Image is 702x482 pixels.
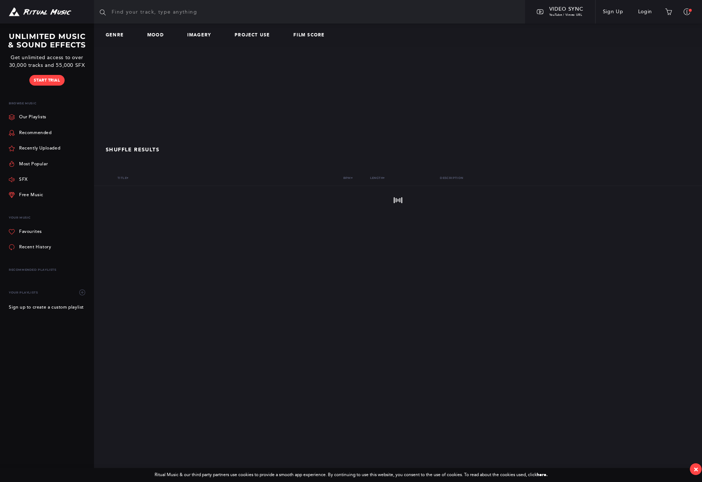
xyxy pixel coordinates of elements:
[106,147,159,153] span: Shuffle results
[187,33,217,38] a: Imagery
[9,97,88,109] p: Browse Music
[9,240,51,255] a: Recent History
[392,176,511,180] p: Description
[9,156,48,172] a: Most Popular
[106,33,130,38] a: Genre
[549,13,582,17] span: YouTube / Vimeo URL
[631,1,660,22] a: Login
[235,33,276,38] a: Project Use
[596,1,631,22] a: Sign Up
[9,301,84,314] a: Sign up to create a custom playlist
[9,109,46,125] a: Our Playlists
[127,176,128,180] span: ▾
[370,176,385,180] a: Length
[549,6,583,12] span: Video Sync
[351,176,352,180] span: ▾
[9,7,71,17] img: Ritual Music
[537,472,548,477] a: here.
[6,54,88,69] p: Get unlimited access to over 30,000 tracks and 55,000 SFX
[147,33,170,38] a: Mood
[694,465,698,474] div: ×
[9,212,88,224] p: Your Music
[343,176,353,180] a: Bpm
[117,176,128,180] a: Title
[29,75,64,86] a: Start Trial
[6,32,88,49] h3: UNLIMITED MUSIC & SOUND EFFECTS
[9,172,28,187] a: SFX
[9,141,60,156] a: Recently Uploaded
[9,285,88,301] div: Your Playlists
[9,264,88,276] div: Recommended Playlists
[9,187,43,203] a: Free Music
[9,125,52,140] a: Recommended
[293,33,330,38] a: Film Score
[9,224,42,240] a: Favourites
[383,176,384,180] span: ▾
[155,472,548,478] div: Ritual Music & our third party partners use cookies to provide a smooth app experience. By contin...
